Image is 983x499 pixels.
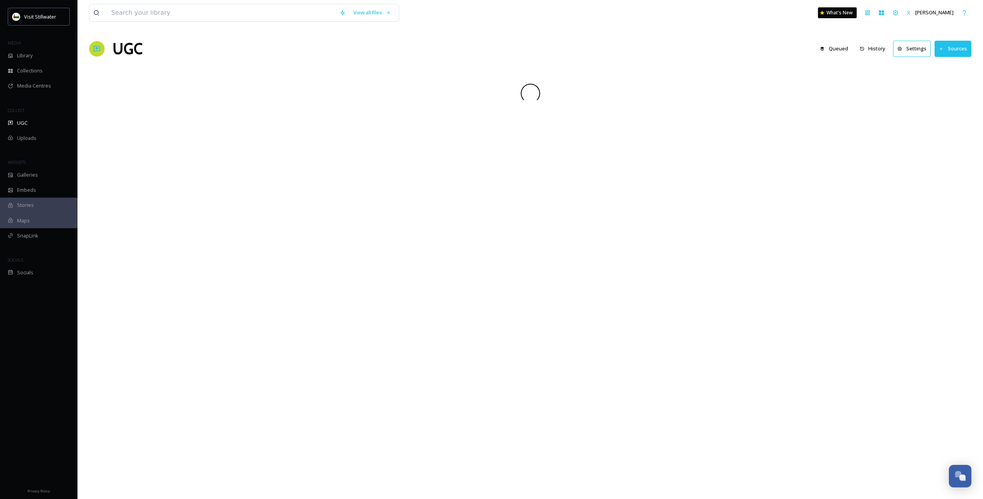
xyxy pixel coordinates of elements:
span: Uploads [17,134,36,142]
span: MEDIA [8,40,21,46]
span: Privacy Policy [28,489,50,494]
span: Collections [17,67,43,74]
a: [PERSON_NAME] [902,5,957,20]
span: SnapLink [17,232,38,239]
span: [PERSON_NAME] [915,9,954,16]
a: History [856,41,893,56]
span: UGC [17,119,28,127]
span: SOCIALS [8,257,23,263]
a: What's New [818,7,857,18]
a: View all files [349,5,395,20]
a: UGC [112,37,143,60]
span: Visit Stillwater [24,13,56,20]
button: Sources [935,41,971,57]
button: Open Chat [949,465,971,487]
button: Queued [816,41,852,56]
button: Settings [893,41,931,57]
a: Queued [816,41,856,56]
button: History [856,41,890,56]
span: Embeds [17,186,36,194]
input: Search your library [107,4,336,21]
span: Library [17,52,33,59]
span: Stories [17,201,34,209]
span: WIDGETS [8,159,26,165]
span: Media Centres [17,82,51,89]
img: IrSNqUGn_400x400.jpg [12,13,20,21]
a: Privacy Policy [28,486,50,495]
span: Galleries [17,171,38,179]
a: Settings [893,41,935,57]
span: Maps [17,217,30,224]
span: COLLECT [8,107,24,113]
span: Socials [17,269,33,276]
